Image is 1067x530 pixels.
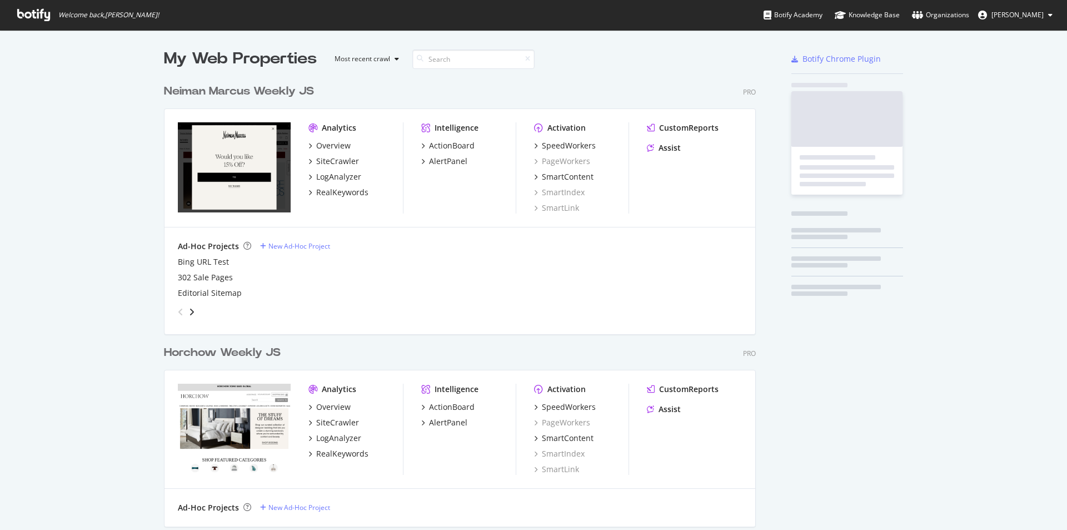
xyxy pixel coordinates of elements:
a: CustomReports [647,122,719,133]
a: SmartContent [534,171,594,182]
a: SpeedWorkers [534,140,596,151]
a: Neiman Marcus Weekly JS [164,83,318,100]
div: Pro [743,349,756,358]
span: Welcome back, [PERSON_NAME] ! [58,11,159,19]
div: Most recent crawl [335,56,390,62]
a: CustomReports [647,384,719,395]
div: CustomReports [659,384,719,395]
div: Intelligence [435,122,478,133]
div: angle-left [173,303,188,321]
a: New Ad-Hoc Project [260,241,330,251]
div: New Ad-Hoc Project [268,241,330,251]
div: Botify Chrome Plugin [802,53,881,65]
a: ActionBoard [421,402,475,413]
div: ActionBoard [429,402,475,413]
div: SiteCrawler [316,156,359,167]
a: Overview [308,140,351,151]
a: SmartContent [534,433,594,444]
div: My Web Properties [164,48,317,70]
img: horchow.com [178,384,291,474]
div: Activation [547,122,586,133]
div: Activation [547,384,586,395]
a: SmartLink [534,202,579,214]
a: SmartIndex [534,187,585,198]
div: Intelligence [435,384,478,395]
a: Assist [647,404,681,415]
button: [PERSON_NAME] [969,6,1061,24]
a: PageWorkers [534,156,590,167]
a: Botify Chrome Plugin [791,53,881,65]
div: LogAnalyzer [316,171,361,182]
a: ActionBoard [421,140,475,151]
a: SmartLink [534,464,579,475]
a: RealKeywords [308,187,368,198]
a: LogAnalyzer [308,433,361,444]
div: Analytics [322,122,356,133]
div: Neiman Marcus Weekly JS [164,83,314,100]
div: RealKeywords [316,187,368,198]
div: Assist [659,142,681,153]
div: angle-right [188,306,196,318]
a: AlertPanel [421,156,467,167]
a: Assist [647,142,681,153]
a: AlertPanel [421,417,467,428]
a: Overview [308,402,351,413]
a: Editorial Sitemap [178,288,242,299]
img: neimanmarcus.com [178,122,291,212]
button: Most recent crawl [326,50,403,68]
div: Pro [743,87,756,97]
div: New Ad-Hoc Project [268,503,330,512]
div: SiteCrawler [316,417,359,428]
a: SiteCrawler [308,417,359,428]
a: SiteCrawler [308,156,359,167]
div: Assist [659,404,681,415]
div: Ad-Hoc Projects [178,502,239,513]
div: SpeedWorkers [542,402,596,413]
a: Bing URL Test [178,256,229,268]
a: PageWorkers [534,417,590,428]
div: SmartContent [542,433,594,444]
a: Horchow Weekly JS [164,345,285,361]
div: AlertPanel [429,417,467,428]
div: SpeedWorkers [542,140,596,151]
div: Organizations [912,9,969,21]
div: Knowledge Base [835,9,900,21]
div: CustomReports [659,122,719,133]
a: 302 Sale Pages [178,272,233,283]
a: SmartIndex [534,448,585,459]
input: Search [412,49,535,69]
div: AlertPanel [429,156,467,167]
div: Overview [316,140,351,151]
div: SmartContent [542,171,594,182]
div: Overview [316,402,351,413]
a: New Ad-Hoc Project [260,503,330,512]
div: Horchow Weekly JS [164,345,281,361]
div: Analytics [322,384,356,395]
span: Alane Cruz [991,10,1044,19]
div: Botify Academy [764,9,822,21]
div: ActionBoard [429,140,475,151]
div: RealKeywords [316,448,368,459]
a: SpeedWorkers [534,402,596,413]
a: LogAnalyzer [308,171,361,182]
a: RealKeywords [308,448,368,459]
div: Ad-Hoc Projects [178,241,239,252]
div: LogAnalyzer [316,433,361,444]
